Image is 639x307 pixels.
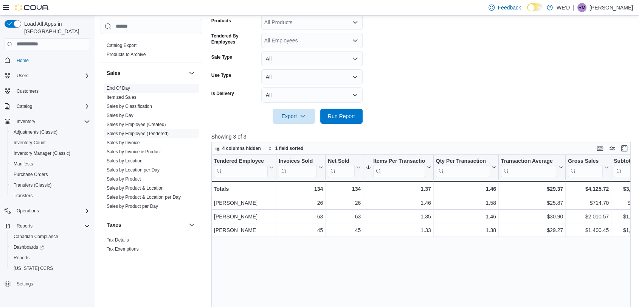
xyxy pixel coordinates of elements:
[214,157,268,177] div: Tendered Employee
[187,220,196,229] button: Taxes
[279,184,323,193] div: 134
[14,171,48,178] span: Purchase Orders
[14,71,90,80] span: Users
[107,112,133,118] span: Sales by Day
[14,255,29,261] span: Reports
[596,144,605,153] button: Keyboard shortcuts
[261,69,363,84] button: All
[8,127,93,137] button: Adjustments (Classic)
[11,159,36,168] a: Manifests
[14,102,90,111] span: Catalog
[366,198,431,207] div: 1.46
[211,18,231,24] label: Products
[273,109,315,124] button: Export
[11,232,61,241] a: Canadian Compliance
[352,19,358,25] button: Open list of options
[107,122,166,127] a: Sales by Employee (Created)
[107,43,136,48] a: Catalog Export
[11,243,47,252] a: Dashboards
[568,184,609,193] div: $4,125.72
[15,4,49,11] img: Cova
[275,145,304,151] span: 1 field sorted
[568,157,609,177] button: Gross Sales
[2,116,93,127] button: Inventory
[107,95,136,100] a: Itemized Sales
[8,159,93,169] button: Manifests
[107,237,129,243] a: Tax Details
[107,122,166,128] span: Sales by Employee (Created)
[11,128,60,137] a: Adjustments (Classic)
[608,144,617,153] button: Display options
[577,3,586,12] div: Rob Medeiros
[107,176,141,182] a: Sales by Product
[2,278,93,289] button: Settings
[501,184,563,193] div: $29.37
[211,54,232,60] label: Sale Type
[279,198,323,207] div: 26
[107,51,146,58] span: Products to Archive
[14,56,90,65] span: Home
[579,3,586,12] span: RM
[568,157,603,177] div: Gross Sales
[11,191,36,200] a: Transfers
[373,157,425,165] div: Items Per Transaction
[366,184,431,193] div: 1.37
[568,198,609,207] div: $714.70
[501,198,563,207] div: $25.87
[14,221,90,231] span: Reports
[498,4,521,11] span: Feedback
[328,157,361,177] button: Net Sold
[265,144,307,153] button: 1 field sorted
[279,212,323,221] div: 63
[11,191,90,200] span: Transfers
[107,246,139,252] span: Tax Exemptions
[17,58,29,64] span: Home
[14,86,90,96] span: Customers
[501,226,563,235] div: $29.27
[11,181,90,190] span: Transfers (Classic)
[8,137,93,148] button: Inventory Count
[107,113,133,118] a: Sales by Day
[11,170,51,179] a: Purchase Orders
[214,226,274,235] div: [PERSON_NAME]
[14,102,35,111] button: Catalog
[2,86,93,97] button: Customers
[101,84,202,214] div: Sales
[107,86,130,91] a: End Of Day
[14,129,57,135] span: Adjustments (Classic)
[2,206,93,216] button: Operations
[2,55,93,66] button: Home
[436,226,496,235] div: 1.38
[21,20,90,35] span: Load All Apps in [GEOGRAPHIC_DATA]
[107,221,186,229] button: Taxes
[107,69,186,77] button: Sales
[11,128,90,137] span: Adjustments (Classic)
[2,70,93,81] button: Users
[261,87,363,103] button: All
[214,157,268,165] div: Tendered Employee
[107,204,158,209] a: Sales by Product per Day
[11,138,49,147] a: Inventory Count
[328,226,361,235] div: 45
[11,264,56,273] a: [US_STATE] CCRS
[11,253,90,262] span: Reports
[11,243,90,252] span: Dashboards
[14,56,32,65] a: Home
[501,157,557,165] div: Transaction Average
[573,3,574,12] p: |
[261,51,363,66] button: All
[17,223,33,229] span: Reports
[14,244,44,250] span: Dashboards
[11,264,90,273] span: Washington CCRS
[11,181,54,190] a: Transfers (Classic)
[328,184,361,193] div: 134
[14,117,38,126] button: Inventory
[8,252,93,263] button: Reports
[107,195,181,200] a: Sales by Product & Location per Day
[211,133,635,140] p: Showing 3 of 3
[107,149,161,155] span: Sales by Invoice & Product
[107,140,140,146] span: Sales by Invoice
[501,157,557,177] div: Transaction Average
[211,90,234,97] label: Is Delivery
